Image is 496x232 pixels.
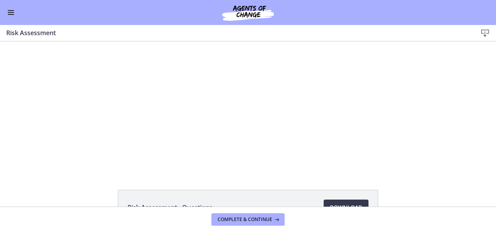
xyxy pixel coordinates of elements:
[330,203,362,212] span: Download
[6,8,16,17] button: Enable menu
[6,28,465,37] h3: Risk Assessment
[324,200,368,215] a: Download
[211,213,285,226] button: Complete & continue
[201,3,295,22] img: Agents of Change
[218,216,272,223] span: Complete & continue
[128,203,213,212] span: Risk Assessment - Questions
